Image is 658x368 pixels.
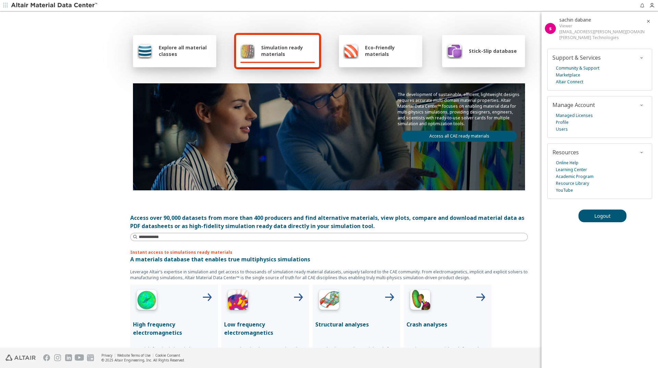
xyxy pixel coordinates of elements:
[137,43,153,59] img: Explore all material classes
[133,346,215,363] p: Materials for simulating wireless connectivity, electromagnetic compatibility, radar cross sectio...
[556,126,568,133] a: Users
[406,287,434,315] img: Crash Analyses Icon
[552,54,601,61] span: Support & Services
[559,23,644,29] div: Viewer
[11,2,98,9] img: Altair Material Data Center
[224,287,252,315] img: Low Frequency Icon
[556,65,599,72] a: Community & Support
[130,214,528,230] div: Access over 90,000 datasets from more than 400 producers and find alternative materials, view plo...
[469,48,517,54] span: Stick-Slip database
[315,346,398,363] p: Download CAE ready material cards for leading simulation tools for structual analyses
[402,131,517,142] a: Access all CAE ready materials
[343,43,359,59] img: Eco-Friendly materials
[552,101,595,109] span: Manage Account
[594,213,611,219] span: Logout
[133,287,160,315] img: High Frequency Icon
[117,353,150,358] a: Website Terms of Use
[101,353,112,358] a: Privacy
[365,44,418,57] span: Eco-Friendly materials
[240,43,255,59] img: Simulation ready materials
[556,173,594,180] a: Academic Program
[130,255,528,263] p: A materials database that enables true multiphysics simulations
[398,92,521,127] p: The development of sustainable, efficient, lightweight designs requires accurate multi-domain mat...
[556,187,573,194] a: YouTube
[559,16,591,23] span: sachin dabane
[556,112,593,119] a: Managed Licenses
[261,44,315,57] span: Simulation ready materials
[224,320,306,337] p: Low frequency electromagnetics
[556,180,589,187] a: Resource Library
[559,29,644,35] div: [EMAIL_ADDRESS][PERSON_NAME][DOMAIN_NAME]
[130,269,528,281] p: Leverage Altair’s expertise in simulation and get access to thousands of simulation ready materia...
[446,43,463,59] img: Stick-Slip database
[549,25,552,32] span: s
[556,119,569,126] a: Profile
[578,210,626,222] button: Logout
[5,355,36,361] img: Altair Engineering
[101,358,185,363] div: © 2025 Altair Engineering, Inc. All Rights Reserved.
[315,287,343,315] img: Structural Analyses Icon
[556,166,587,173] a: Learning Center
[556,159,578,166] a: Online Help
[155,353,180,358] a: Cookie Consent
[552,149,579,156] span: Resources
[130,249,528,255] p: Instant access to simulations ready materials
[159,44,212,57] span: Explore all material classes
[556,72,580,79] a: Marketplace
[406,320,489,329] p: Crash analyses
[406,346,489,357] p: Ready to use material cards for crash solvers
[133,320,215,337] p: High frequency electromagnetics
[315,320,398,329] p: Structural analyses
[556,79,583,85] a: Altair Connect
[559,35,644,40] div: [PERSON_NAME] Technologies
[224,346,306,363] p: Comprehensive electromagnetic and thermal data for accurate e-Motor simulations with Altair FLUX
